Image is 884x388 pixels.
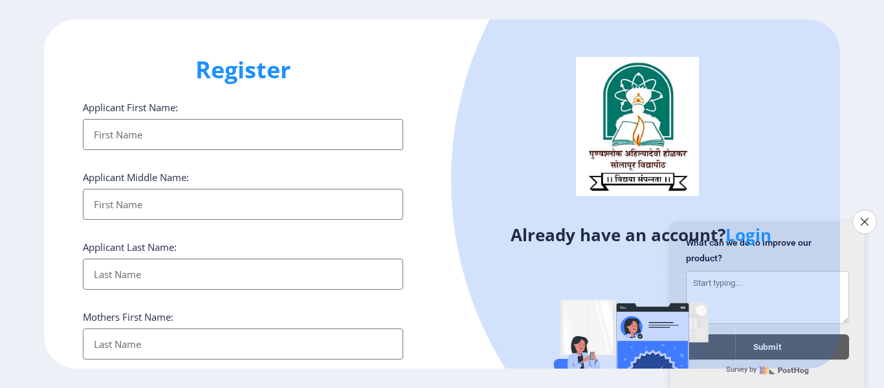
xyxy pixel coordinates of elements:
label: Applicant First Name: [83,101,178,114]
h1: Register [83,54,403,85]
input: Last Name [83,329,403,360]
a: Login [725,223,771,246]
input: Last Name [83,259,403,290]
input: First Name [83,119,403,150]
input: First Name [83,189,403,220]
img: logo [576,57,699,195]
label: Mothers First Name: [83,310,173,323]
label: Applicant Last Name: [83,241,177,253]
h4: Already have an account? [452,224,830,245]
label: Applicant Middle Name: [83,171,189,184]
